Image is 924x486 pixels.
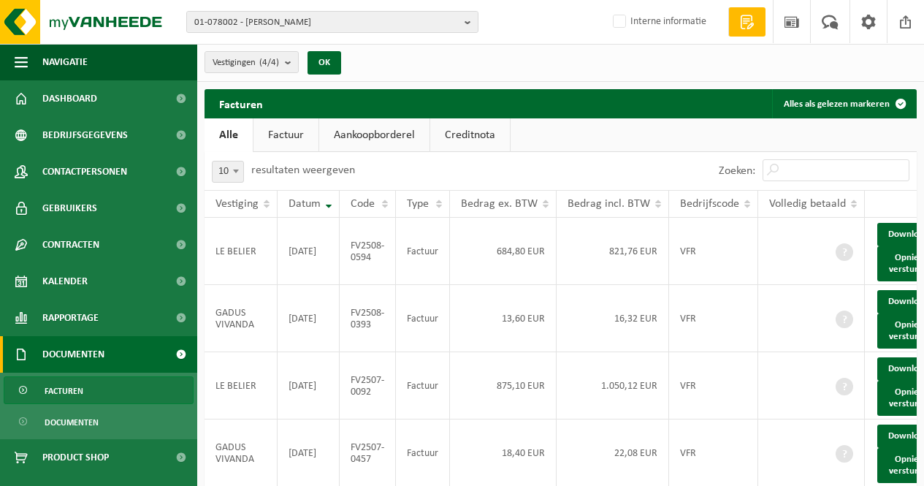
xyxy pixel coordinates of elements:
label: Interne informatie [610,11,706,33]
button: 01-078002 - [PERSON_NAME] [186,11,478,33]
td: [DATE] [278,218,340,285]
td: Factuur [396,352,450,419]
a: Facturen [4,376,194,404]
td: 16,32 EUR [557,285,669,352]
span: Documenten [45,409,99,436]
td: LE BELIER [205,218,278,285]
td: 821,76 EUR [557,218,669,285]
span: Vestiging [215,198,259,210]
td: VFR [669,352,758,419]
span: Facturen [45,377,83,405]
td: 684,80 EUR [450,218,557,285]
span: Contracten [42,227,99,263]
a: Creditnota [430,118,510,152]
span: Type [407,198,429,210]
span: Gebruikers [42,190,97,227]
button: Alles als gelezen markeren [772,89,915,118]
span: Datum [289,198,321,210]
a: Alle [205,118,253,152]
span: Dashboard [42,80,97,117]
button: Vestigingen(4/4) [205,51,299,73]
td: [DATE] [278,352,340,419]
td: 13,60 EUR [450,285,557,352]
label: Zoeken: [719,165,755,177]
span: 10 [213,162,243,182]
td: [DATE] [278,285,340,352]
td: FV2507-0092 [340,352,396,419]
span: Navigatie [42,44,88,80]
h2: Facturen [205,89,278,118]
td: VFR [669,218,758,285]
span: Volledig betaald [769,198,846,210]
span: Bedrijfscode [680,198,739,210]
span: Vestigingen [213,52,279,74]
span: Rapportage [42,300,99,336]
td: Factuur [396,285,450,352]
span: Bedrag incl. BTW [568,198,650,210]
span: 01-078002 - [PERSON_NAME] [194,12,459,34]
td: 875,10 EUR [450,352,557,419]
a: Documenten [4,408,194,436]
span: 10 [212,161,244,183]
span: Kalender [42,263,88,300]
td: LE BELIER [205,352,278,419]
td: Factuur [396,218,450,285]
span: Bedrijfsgegevens [42,117,128,153]
span: Code [351,198,375,210]
count: (4/4) [259,58,279,67]
button: OK [308,51,341,75]
td: GADUS VIVANDA [205,285,278,352]
span: Documenten [42,336,104,373]
a: Factuur [253,118,318,152]
span: Bedrag ex. BTW [461,198,538,210]
span: Contactpersonen [42,153,127,190]
td: FV2508-0594 [340,218,396,285]
td: FV2508-0393 [340,285,396,352]
a: Aankoopborderel [319,118,429,152]
td: VFR [669,285,758,352]
td: 1.050,12 EUR [557,352,669,419]
span: Product Shop [42,439,109,476]
label: resultaten weergeven [251,164,355,176]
